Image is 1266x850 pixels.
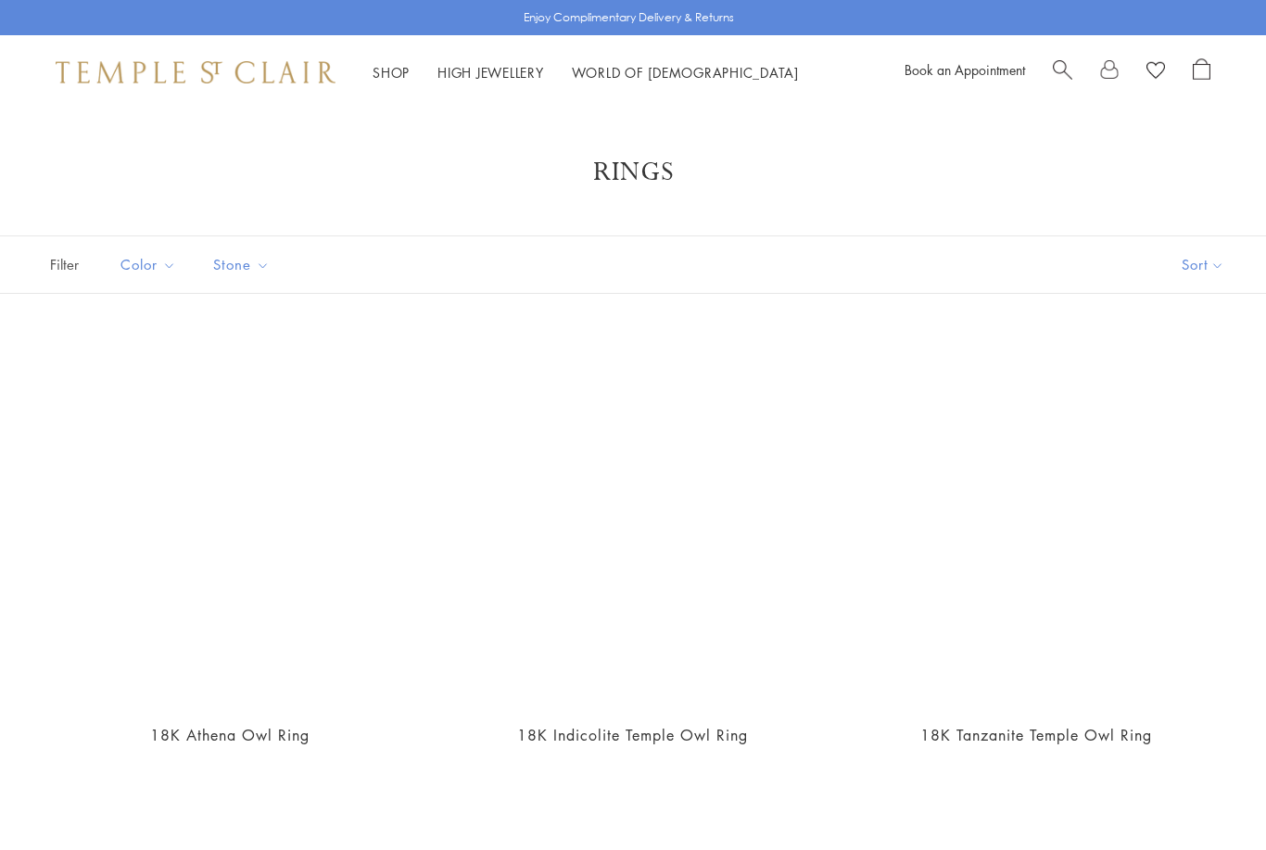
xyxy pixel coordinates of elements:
[56,61,335,83] img: Temple St. Clair
[1053,58,1072,86] a: Search
[1140,236,1266,293] button: Show sort by
[373,61,799,84] nav: Main navigation
[524,8,734,27] p: Enjoy Complimentary Delivery & Returns
[449,340,816,706] a: 18K Indicolite Temple Owl Ring
[1146,58,1165,86] a: View Wishlist
[854,340,1220,706] a: 18K Tanzanite Temple Owl Ring
[204,253,284,276] span: Stone
[150,725,310,745] a: 18K Athena Owl Ring
[905,60,1025,79] a: Book an Appointment
[107,244,190,285] button: Color
[199,244,284,285] button: Stone
[1193,58,1210,86] a: Open Shopping Bag
[74,156,1192,189] h1: Rings
[111,253,190,276] span: Color
[920,725,1152,745] a: 18K Tanzanite Temple Owl Ring
[572,63,799,82] a: World of [DEMOGRAPHIC_DATA]World of [DEMOGRAPHIC_DATA]
[517,725,748,745] a: 18K Indicolite Temple Owl Ring
[46,340,412,706] a: R36865-OWLTGBS
[373,63,410,82] a: ShopShop
[437,63,544,82] a: High JewelleryHigh Jewellery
